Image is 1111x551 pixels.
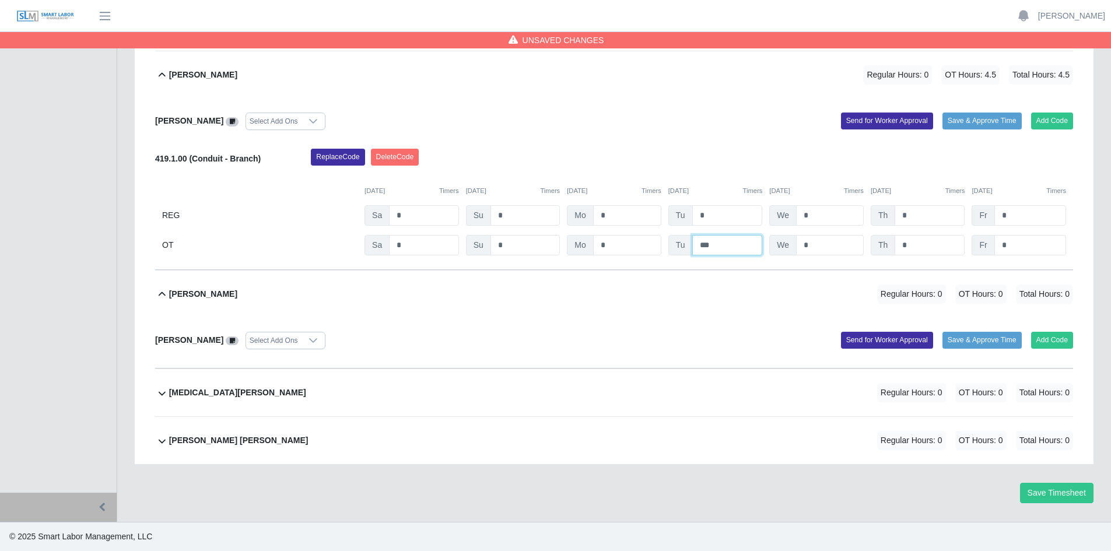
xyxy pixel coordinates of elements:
span: Regular Hours: 0 [877,431,946,450]
span: Fr [972,235,994,255]
div: [DATE] [972,186,1066,196]
button: Send for Worker Approval [841,332,933,348]
span: Mo [567,235,593,255]
a: [PERSON_NAME] [1038,10,1105,22]
div: OT [162,235,358,255]
span: © 2025 Smart Labor Management, LLC [9,532,152,541]
span: Tu [668,205,693,226]
button: Timers [439,186,459,196]
span: Sa [365,205,390,226]
button: Save & Approve Time [942,113,1022,129]
button: Timers [642,186,661,196]
span: Unsaved Changes [523,34,604,46]
div: [DATE] [567,186,661,196]
b: [PERSON_NAME] [169,288,237,300]
div: Select Add Ons [246,113,302,129]
b: 419.1.00 (Conduit - Branch) [155,154,261,163]
div: Select Add Ons [246,332,302,349]
button: Save Timesheet [1020,483,1094,503]
span: Mo [567,205,593,226]
button: Timers [844,186,864,196]
span: OT Hours: 4.5 [941,65,1000,85]
button: [PERSON_NAME] Regular Hours: 0 OT Hours: 4.5 Total Hours: 4.5 [155,51,1073,99]
button: Send for Worker Approval [841,113,933,129]
b: [PERSON_NAME] [155,116,223,125]
b: [MEDICAL_DATA][PERSON_NAME] [169,387,306,399]
button: DeleteCode [371,149,419,165]
button: Add Code [1031,332,1074,348]
button: [PERSON_NAME] [PERSON_NAME] Regular Hours: 0 OT Hours: 0 Total Hours: 0 [155,417,1073,464]
span: Regular Hours: 0 [863,65,932,85]
div: [DATE] [668,186,763,196]
span: Total Hours: 4.5 [1009,65,1073,85]
img: SLM Logo [16,10,75,23]
button: [MEDICAL_DATA][PERSON_NAME] Regular Hours: 0 OT Hours: 0 Total Hours: 0 [155,369,1073,416]
button: [PERSON_NAME] Regular Hours: 0 OT Hours: 0 Total Hours: 0 [155,271,1073,318]
span: Total Hours: 0 [1016,285,1073,304]
span: Total Hours: 0 [1016,431,1073,450]
a: View/Edit Notes [226,116,239,125]
span: Tu [668,235,693,255]
span: Regular Hours: 0 [877,285,946,304]
span: Regular Hours: 0 [877,383,946,402]
a: View/Edit Notes [226,335,239,345]
span: Th [871,235,895,255]
div: [DATE] [365,186,459,196]
span: Sa [365,235,390,255]
b: [PERSON_NAME] [155,335,223,345]
div: [DATE] [871,186,965,196]
span: Fr [972,205,994,226]
b: [PERSON_NAME] [PERSON_NAME] [169,434,309,447]
button: Save & Approve Time [942,332,1022,348]
span: Total Hours: 0 [1016,383,1073,402]
button: Timers [743,186,763,196]
div: REG [162,205,358,226]
span: Th [871,205,895,226]
span: Su [466,205,491,226]
span: Su [466,235,491,255]
button: Timers [945,186,965,196]
button: Timers [1046,186,1066,196]
div: [DATE] [466,186,560,196]
button: Timers [540,186,560,196]
div: [DATE] [769,186,864,196]
span: We [769,205,797,226]
button: ReplaceCode [311,149,365,165]
span: OT Hours: 0 [955,285,1007,304]
span: We [769,235,797,255]
span: OT Hours: 0 [955,383,1007,402]
span: OT Hours: 0 [955,431,1007,450]
button: Add Code [1031,113,1074,129]
b: [PERSON_NAME] [169,69,237,81]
